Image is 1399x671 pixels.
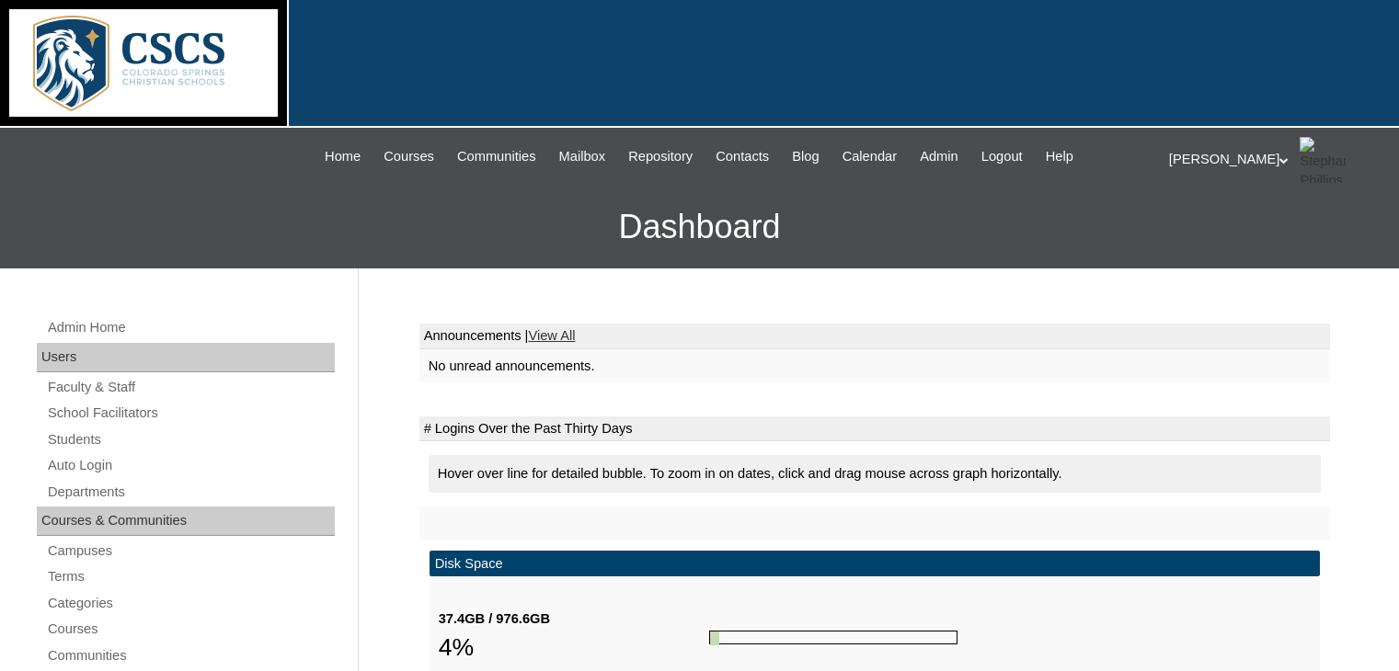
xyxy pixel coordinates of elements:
span: Blog [792,146,819,167]
span: Home [325,146,361,167]
a: Blog [783,146,828,167]
span: Mailbox [559,146,606,167]
div: Courses & Communities [37,506,335,536]
img: Stephanie Phillips [1300,137,1346,183]
div: 37.4GB / 976.6GB [439,609,709,629]
a: Departments [46,481,335,504]
td: Announcements | [419,324,1330,349]
span: Contacts [716,146,769,167]
div: 4% [439,629,709,665]
span: Calendar [843,146,897,167]
a: Courses [46,618,335,641]
a: Contacts [706,146,778,167]
span: Logout [981,146,1023,167]
a: Admin [911,146,968,167]
a: Terms [46,565,335,588]
a: Categories [46,592,335,615]
span: Help [1046,146,1073,167]
a: Campuses [46,540,335,563]
a: School Facilitators [46,402,335,425]
a: Auto Login [46,454,335,477]
div: Users [37,343,335,372]
a: Communities [448,146,545,167]
a: Courses [374,146,443,167]
td: # Logins Over the Past Thirty Days [419,416,1330,442]
a: Mailbox [550,146,615,167]
a: Communities [46,644,335,667]
a: Help [1037,146,1083,167]
a: Logout [972,146,1032,167]
span: Admin [920,146,958,167]
span: Courses [384,146,434,167]
a: Faculty & Staff [46,376,335,399]
a: View All [528,328,575,343]
a: Repository [619,146,702,167]
span: Repository [628,146,693,167]
a: Calendar [833,146,906,167]
a: Home [315,146,370,167]
div: [PERSON_NAME] [1169,137,1381,183]
a: Students [46,428,335,451]
td: No unread announcements. [419,349,1330,383]
img: logo-white.png [9,9,278,117]
span: Communities [457,146,536,167]
td: Disk Space [430,551,1320,577]
h3: Dashboard [9,186,1390,268]
a: Admin Home [46,316,335,339]
div: Hover over line for detailed bubble. To zoom in on dates, click and drag mouse across graph horiz... [429,455,1321,493]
